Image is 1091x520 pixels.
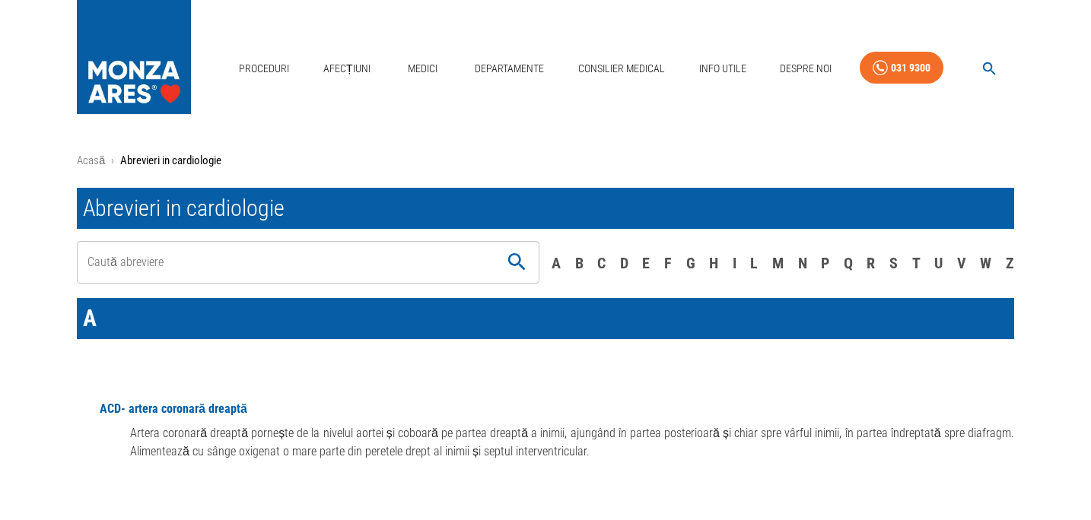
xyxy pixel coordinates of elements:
[733,252,736,274] div: I
[77,424,1014,461] div: Artera coronară dreaptă pornește de la nivelul aortei și coboară pe partea dreaptă a inimii, ajun...
[77,188,1014,229] h1: Abrevieri in cardiologie
[398,53,447,84] a: Medici
[496,241,538,283] button: toggle password visibility
[572,53,671,84] a: Consilier Medical
[709,252,718,274] div: H
[77,154,105,167] a: Acasă
[686,252,695,274] div: G
[957,252,966,274] div: V
[798,252,807,274] div: N
[469,53,550,84] a: Departamente
[120,152,221,170] p: Abrevieri in cardiologie
[867,252,875,274] div: R
[100,401,247,416] a: ACD- artera coronară dreaptă
[552,252,561,274] div: A
[233,53,295,84] a: Proceduri
[642,252,650,274] div: E
[83,305,97,331] span: A
[77,152,1014,170] nav: breadcrumb
[774,53,838,84] a: Despre Noi
[317,53,377,84] a: Afecțiuni
[1006,252,1014,274] div: Z
[664,252,672,274] div: F
[750,252,758,274] div: L
[575,252,584,274] div: B
[860,52,943,84] a: 031 9300
[620,252,628,274] div: D
[821,252,829,274] div: P
[844,252,853,274] div: Q
[693,53,752,84] a: Info Utile
[597,252,606,274] div: C
[772,252,784,274] div: M
[889,252,898,274] div: S
[980,252,991,274] div: W
[934,252,943,274] div: U
[912,252,921,274] div: T
[891,59,930,78] div: 031 9300
[111,152,114,170] li: ›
